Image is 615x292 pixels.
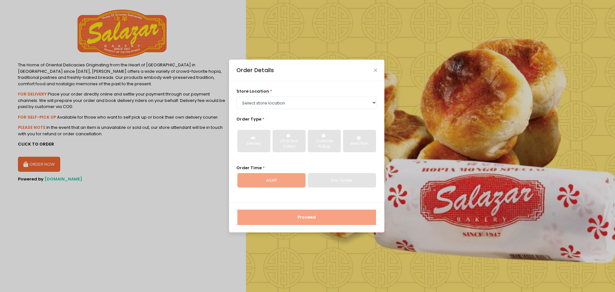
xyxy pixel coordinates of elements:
div: Order Details [236,66,274,74]
span: store location [236,88,269,94]
div: Meal Plan [348,141,372,147]
span: Order Time [236,165,262,171]
div: Click and Collect [277,138,301,150]
div: Curbside Pickup [312,138,336,150]
button: Meal Plan [343,130,376,152]
button: Close [374,69,377,72]
button: Click and Collect [273,130,306,152]
button: Curbside Pickup [308,130,341,152]
button: Delivery [237,130,270,152]
button: Proceed [237,210,376,225]
div: Delivery [242,141,266,147]
span: Order Type [236,116,261,122]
